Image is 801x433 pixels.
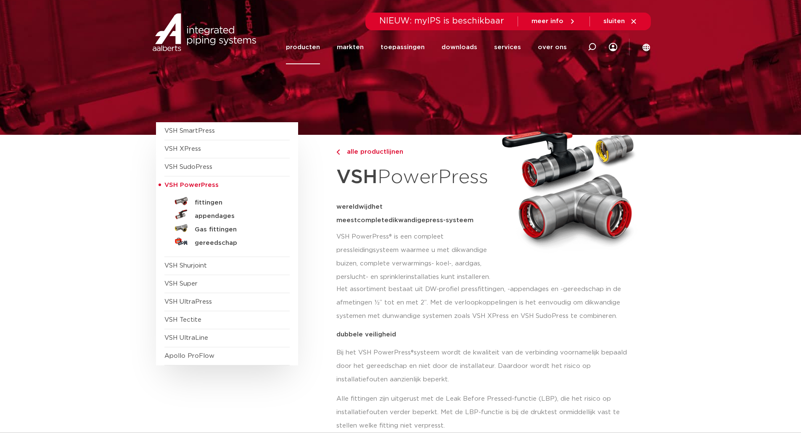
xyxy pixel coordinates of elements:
[381,30,425,64] a: toepassingen
[164,128,215,134] a: VSH SmartPress
[164,262,207,269] a: VSH Shurjoint
[336,283,640,323] p: Het assortiment bestaat uit DW-profiel pressfittingen, -appendages en -gereedschap in de afmeting...
[494,30,521,64] a: services
[336,161,494,194] h1: PowerPress
[538,30,567,64] a: over ons
[164,335,208,341] a: VSH UltraLine
[286,30,320,64] a: producten
[342,149,403,155] span: alle productlijnen
[164,317,201,323] a: VSH Tectite
[164,299,212,305] a: VSH UltraPress
[336,150,340,155] img: chevron-right.svg
[603,18,637,25] a: sluiten
[164,281,198,287] a: VSH Super
[336,230,494,284] p: VSH PowerPress® is een compleet pressleidingsysteem waarmee u met dikwandige buizen, complete ver...
[531,18,563,24] span: meer info
[195,199,278,207] h5: fittingen
[336,349,411,356] span: Bij het VSH PowerPress
[336,204,372,210] span: wereldwijd
[164,164,212,170] a: VSH SudoPress
[164,353,214,359] a: Apollo ProFlow
[531,18,576,25] a: meer info
[389,217,426,223] span: dikwandige
[164,194,290,208] a: fittingen
[164,221,290,235] a: Gas fittingen
[336,349,627,383] span: systeem wordt de kwaliteit van de verbinding voornamelijk bepaald door het gereedschap en niet do...
[603,18,625,24] span: sluiten
[164,208,290,221] a: appendages
[286,30,567,64] nav: Menu
[357,217,389,223] span: complete
[337,30,364,64] a: markten
[195,213,278,220] h5: appendages
[195,226,278,234] h5: Gas fittingen
[426,217,473,223] span: press-systeem
[336,392,640,433] p: Alle fittingen zijn uitgerust met de Leak Before Pressed-functie (LBP), die het risico op install...
[336,147,494,157] a: alle productlijnen
[164,182,219,188] span: VSH PowerPress
[336,168,378,187] strong: VSH
[379,17,504,25] span: NIEUW: myIPS is beschikbaar
[411,349,414,356] span: ®
[336,331,640,338] p: dubbele veiligheid
[336,204,383,223] span: het meest
[195,239,278,247] h5: gereedschap
[164,146,201,152] a: VSH XPress
[164,235,290,248] a: gereedschap
[441,30,477,64] a: downloads
[609,30,617,64] div: my IPS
